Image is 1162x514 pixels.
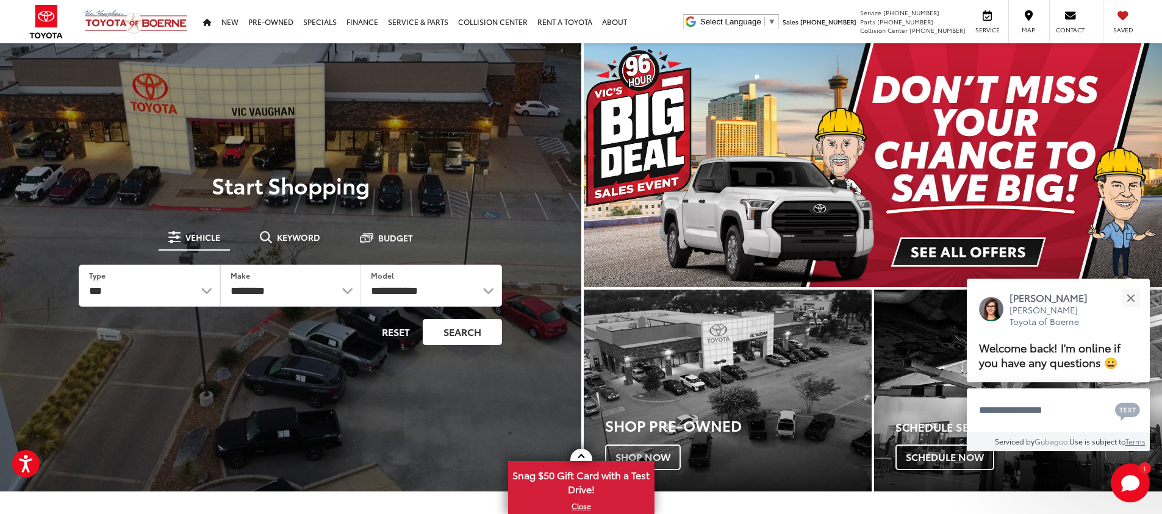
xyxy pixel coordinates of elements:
[371,319,420,345] button: Reset
[605,444,681,470] span: Shop Now
[584,290,872,491] a: Shop Pre-Owned Shop Now
[860,26,908,35] span: Collision Center
[1111,396,1144,424] button: Chat with SMS
[967,388,1150,432] textarea: Type your message
[700,17,776,26] a: Select Language​
[371,270,394,280] label: Model
[509,462,653,499] span: Snag $50 Gift Card with a Test Drive!
[877,17,933,26] span: [PHONE_NUMBER]
[895,444,994,470] span: Schedule Now
[1069,436,1125,446] span: Use is subject to
[1115,401,1140,421] svg: Text
[605,417,872,433] h3: Shop Pre-Owned
[1035,436,1069,446] a: Gubagoo.
[1010,304,1100,328] p: [PERSON_NAME] Toyota of Boerne
[423,319,502,345] button: Search
[995,436,1035,446] span: Serviced by
[84,9,188,34] img: Vic Vaughan Toyota of Boerne
[1111,463,1150,502] button: Toggle Chat Window
[1125,436,1146,446] a: Terms
[768,17,776,26] span: ▼
[700,17,761,26] span: Select Language
[185,233,220,241] span: Vehicle
[909,26,966,35] span: [PHONE_NUMBER]
[1015,26,1042,34] span: Map
[764,17,765,26] span: ​
[979,339,1121,370] span: Welcome back! I'm online if you have any questions 😀
[584,290,872,491] div: Toyota
[1010,291,1100,304] p: [PERSON_NAME]
[1143,465,1146,471] span: 1
[860,17,875,26] span: Parts
[51,173,530,197] p: Start Shopping
[874,290,1162,491] div: Toyota
[895,421,1162,434] h4: Schedule Service
[974,26,1001,34] span: Service
[378,234,413,242] span: Budget
[89,270,106,280] label: Type
[883,8,939,17] span: [PHONE_NUMBER]
[1111,463,1150,502] svg: Start Chat
[874,290,1162,491] a: Schedule Service Schedule Now
[231,270,250,280] label: Make
[1056,26,1085,34] span: Contact
[1117,285,1144,311] button: Close
[1110,26,1136,34] span: Saved
[800,17,856,26] span: [PHONE_NUMBER]
[783,17,798,26] span: Sales
[277,233,320,241] span: Keyword
[967,279,1150,451] div: Close[PERSON_NAME][PERSON_NAME] Toyota of BoerneWelcome back! I'm online if you have any question...
[860,8,881,17] span: Service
